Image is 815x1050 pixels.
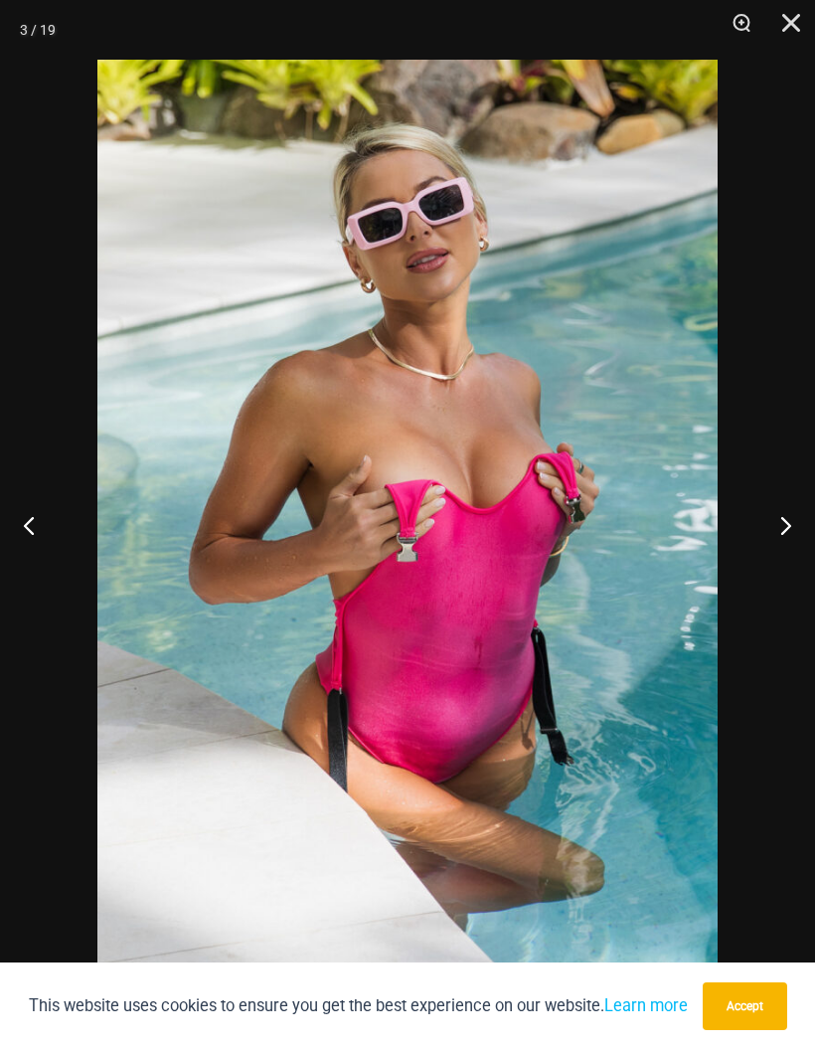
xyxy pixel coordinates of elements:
[740,475,815,575] button: Next
[97,60,718,990] img: Bond Shiny Pink 8935 One Piece 06
[29,992,688,1019] p: This website uses cookies to ensure you get the best experience on our website.
[604,996,688,1015] a: Learn more
[20,15,56,45] div: 3 / 19
[703,982,787,1030] button: Accept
